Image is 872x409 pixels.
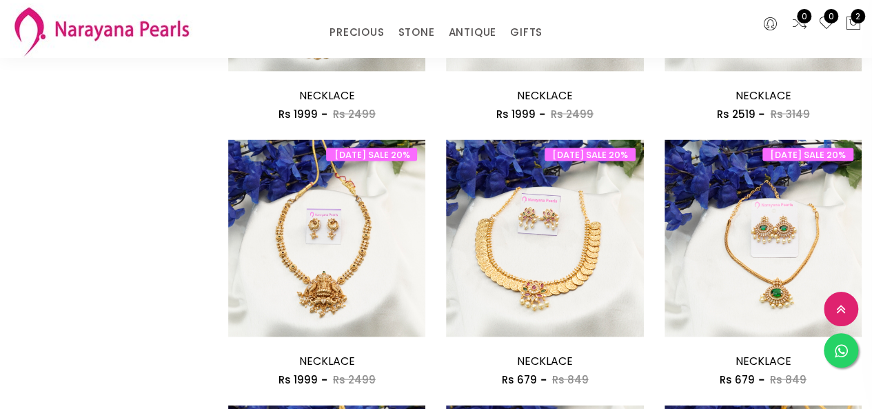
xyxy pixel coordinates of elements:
a: NECKLACE [517,88,573,103]
a: NECKLACE [299,88,355,103]
span: [DATE] SALE 20% [762,148,853,161]
span: 0 [824,9,838,23]
span: Rs 849 [770,372,807,387]
span: Rs 2519 [716,107,755,121]
span: 0 [797,9,811,23]
a: PRECIOUS [329,22,384,43]
span: Rs 849 [552,372,589,387]
a: 0 [818,15,835,33]
a: NECKLACE [517,353,573,369]
span: Rs 1999 [278,372,318,387]
span: Rs 679 [502,372,537,387]
span: Rs 679 [720,372,755,387]
span: Rs 1999 [496,107,536,121]
a: 0 [791,15,808,33]
a: NECKLACE [299,353,355,369]
span: [DATE] SALE 20% [326,148,417,161]
a: NECKLACE [735,88,791,103]
span: Rs 2499 [333,372,376,387]
span: Rs 2499 [333,107,376,121]
span: Rs 1999 [278,107,318,121]
span: Rs 2499 [551,107,594,121]
a: ANTIQUE [448,22,496,43]
a: NECKLACE [735,353,791,369]
button: 2 [845,15,862,33]
span: 2 [851,9,865,23]
span: Rs 3149 [770,107,809,121]
a: GIFTS [510,22,543,43]
span: [DATE] SALE 20% [545,148,636,161]
a: STONE [398,22,434,43]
